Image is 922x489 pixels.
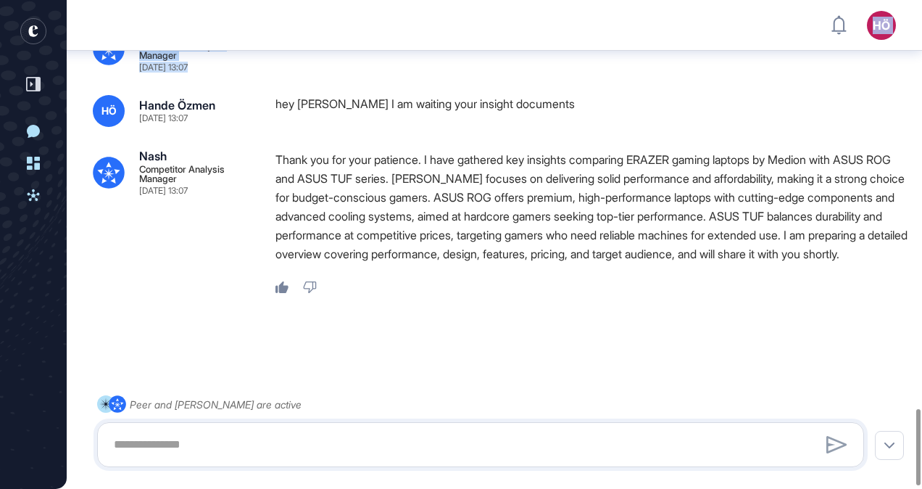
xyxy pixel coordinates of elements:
[867,11,896,40] button: HÖ
[139,41,252,60] div: Competitor Analysis Manager
[139,186,188,195] div: [DATE] 13:07
[139,114,188,123] div: [DATE] 13:07
[275,150,908,263] p: Thank you for your patience. I have gathered key insights comparing ERAZER gaming laptops by Medi...
[101,105,117,117] span: HÖ
[275,95,908,127] div: hey [PERSON_NAME] I am waiting your insight documents
[139,63,188,72] div: [DATE] 13:07
[20,18,46,44] div: entrapeer-logo
[139,165,252,184] div: Competitor Analysis Manager
[139,99,215,111] div: Hande Özmen
[130,395,302,414] div: Peer and [PERSON_NAME] are active
[139,150,167,162] div: Nash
